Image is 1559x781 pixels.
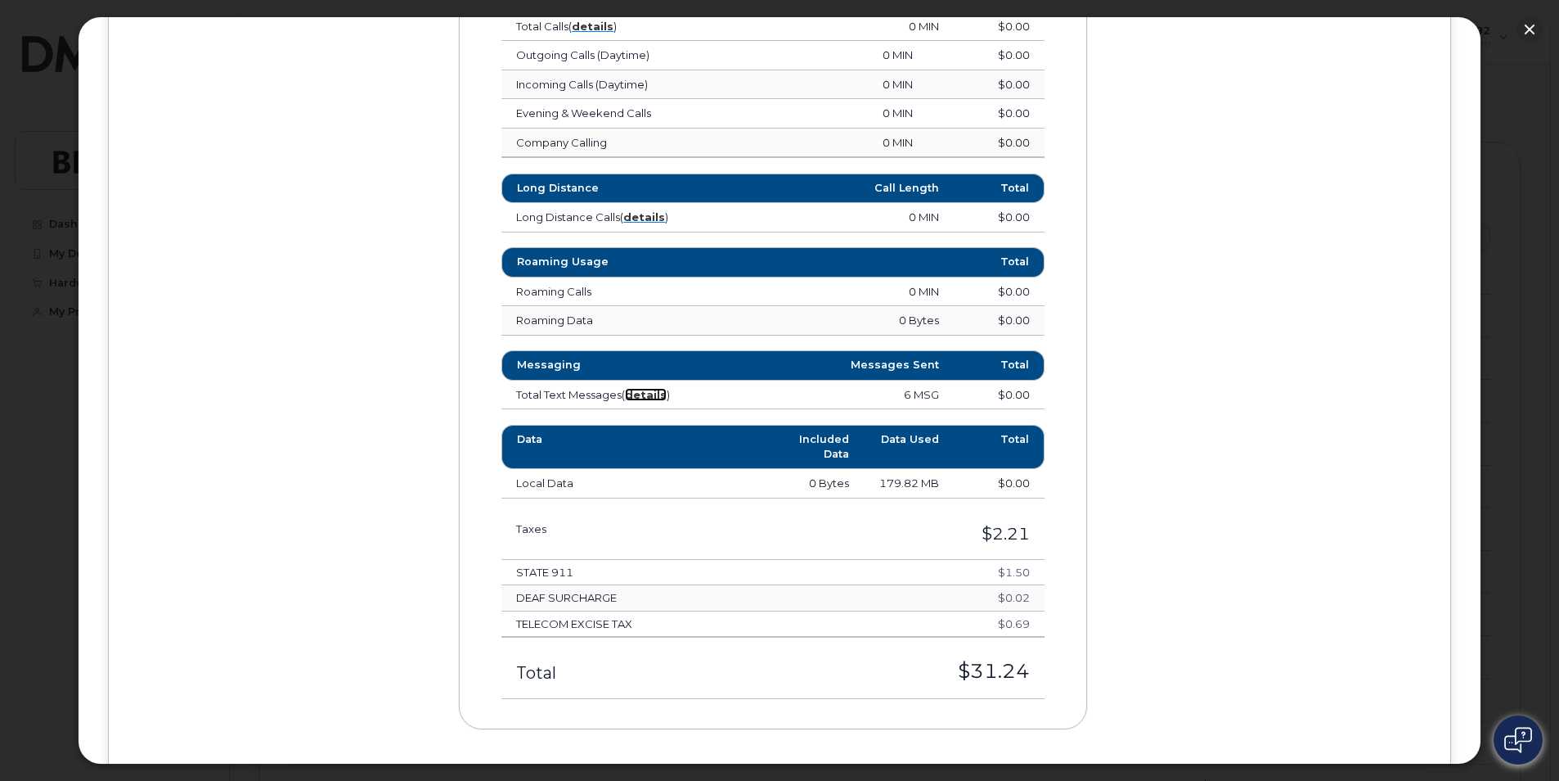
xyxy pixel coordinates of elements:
[898,618,1030,630] h4: $0.69
[954,350,1045,380] th: Total
[898,592,1030,603] h4: $0.02
[898,567,1030,578] h4: $1.50
[728,278,955,307] td: 0 MIN
[516,664,708,682] h3: Total
[954,306,1045,336] td: $0.00
[501,425,773,470] th: Data
[737,525,1030,543] h3: $2.21
[728,381,955,410] td: 6 MSG
[516,523,708,535] h3: Taxes
[954,278,1045,307] td: $0.00
[516,618,869,630] h4: TELECOM EXCISE TAX
[501,306,728,336] td: Roaming Data
[954,469,1045,499] td: $0.00
[864,469,955,499] td: 179.82 MB
[954,203,1045,232] td: $0.00
[728,350,955,380] th: Messages Sent
[728,203,955,232] td: 0 MIN
[1504,727,1532,753] img: Open chat
[728,306,955,336] td: 0 Bytes
[501,350,728,380] th: Messaging
[501,381,728,410] td: Total Text Messages
[501,247,728,277] th: Roaming Usage
[622,388,670,401] span: ( )
[954,425,1045,470] th: Total
[773,425,864,470] th: Included Data
[620,210,668,223] span: ( )
[773,469,864,499] td: 0 Bytes
[737,661,1030,682] h3: $31.24
[623,210,665,223] a: details
[954,381,1045,410] td: $0.00
[954,247,1045,277] th: Total
[516,592,869,603] h4: DEAF SURCHARGE
[501,203,728,232] td: Long Distance Calls
[864,425,955,470] th: Data Used
[501,469,773,499] td: Local Data
[516,567,869,578] h4: STATE 911
[625,388,667,401] a: details
[501,278,728,307] td: Roaming Calls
